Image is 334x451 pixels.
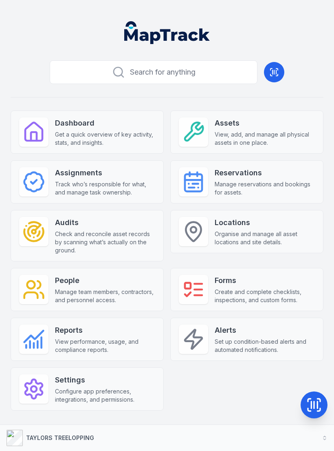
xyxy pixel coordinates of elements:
[55,130,155,147] span: Get a quick overview of key activity, stats, and insights.
[26,434,94,441] strong: TAYLORS TREELOPPING
[55,338,155,354] span: View performance, usage, and compliance reports.
[215,180,315,197] span: Manage reservations and bookings for assets.
[55,230,155,254] span: Check and reconcile asset records by scanning what’s actually on the ground.
[55,167,155,179] strong: Assignments
[11,268,164,311] a: PeopleManage team members, contractors, and personnel access.
[215,338,315,354] span: Set up condition-based alerts and automated notifications.
[55,180,155,197] span: Track who’s responsible for what, and manage task ownership.
[215,325,315,336] strong: Alerts
[55,387,155,404] span: Configure app preferences, integrations, and permissions.
[215,230,315,246] span: Organise and manage all asset locations and site details.
[11,160,164,203] a: AssignmentsTrack who’s responsible for what, and manage task ownership.
[170,111,323,154] a: AssetsView, add, and manage all physical assets in one place.
[55,325,155,336] strong: Reports
[170,210,323,253] a: LocationsOrganise and manage all asset locations and site details.
[215,288,315,304] span: Create and complete checklists, inspections, and custom forms.
[55,288,155,304] span: Manage team members, contractors, and personnel access.
[11,210,164,261] a: AuditsCheck and reconcile asset records by scanning what’s actually on the ground.
[11,367,164,411] a: SettingsConfigure app preferences, integrations, and permissions.
[170,318,323,361] a: AlertsSet up condition-based alerts and automated notifications.
[215,275,315,286] strong: Forms
[114,21,220,44] nav: Global
[55,217,155,228] strong: Audits
[170,160,323,203] a: ReservationsManage reservations and bookings for assets.
[215,130,315,147] span: View, add, and manage all physical assets in one place.
[50,60,257,84] button: Search for anything
[11,318,164,361] a: ReportsView performance, usage, and compliance reports.
[11,111,164,154] a: DashboardGet a quick overview of key activity, stats, and insights.
[170,268,323,311] a: FormsCreate and complete checklists, inspections, and custom forms.
[215,217,315,228] strong: Locations
[55,275,155,286] strong: People
[55,374,155,386] strong: Settings
[130,66,196,78] span: Search for anything
[215,167,315,179] strong: Reservations
[55,117,155,129] strong: Dashboard
[215,117,315,129] strong: Assets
